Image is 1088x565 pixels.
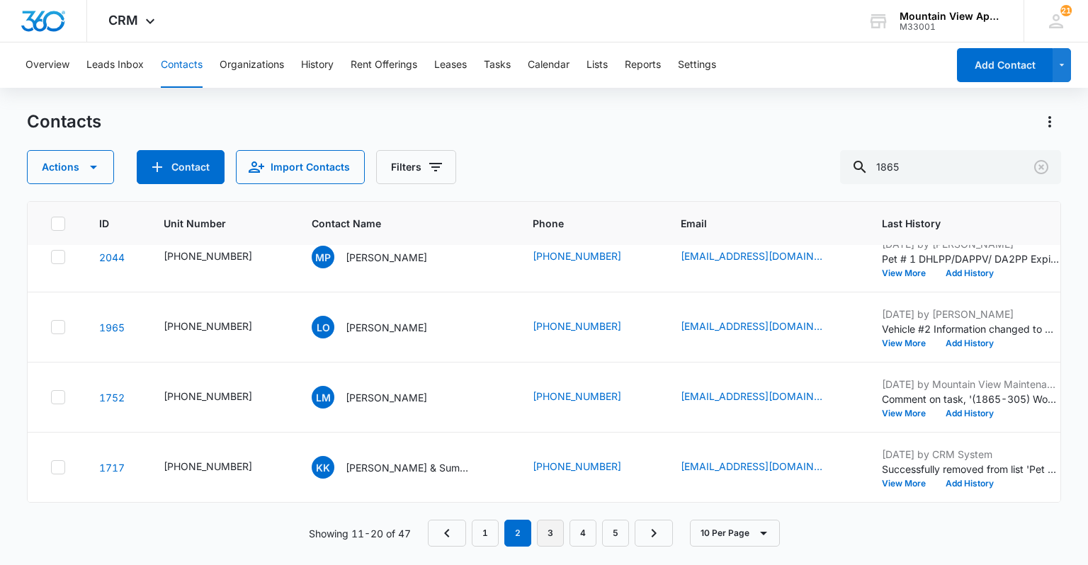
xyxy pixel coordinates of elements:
[936,339,1004,348] button: Add History
[1030,156,1053,178] button: Clear
[681,319,848,336] div: Email - lemoz2022@gmail.com - Select to Edit Field
[161,42,203,88] button: Contacts
[99,216,109,231] span: ID
[635,520,673,547] a: Next Page
[957,48,1053,82] button: Add Contact
[900,11,1003,22] div: account name
[681,389,822,404] a: [EMAIL_ADDRESS][DOMAIN_NAME]
[681,216,827,231] span: Email
[99,392,125,404] a: Navigate to contact details page for Lori Martinez
[882,216,1038,231] span: Last History
[504,520,531,547] em: 2
[681,389,848,406] div: Email - llmartinez73@gmail.com - Select to Edit Field
[533,319,647,336] div: Phone - 9706941026 - Select to Edit Field
[346,320,427,335] p: [PERSON_NAME]
[882,321,1059,336] p: Vehicle #2 Information changed to Sabur Ascent, 2020, Slate Gray (Temp Tag).
[312,216,478,231] span: Contact Name
[99,251,125,263] a: Navigate to contact details page for Michael Perez
[164,459,278,476] div: Unit Number - 545-1865-302 - Select to Edit Field
[137,150,225,184] button: Add Contact
[164,216,278,231] span: Unit Number
[681,319,822,333] a: [EMAIL_ADDRESS][DOMAIN_NAME]
[533,459,647,476] div: Phone - 970-699-8309 - Select to Edit Field
[936,479,1004,488] button: Add History
[25,42,69,88] button: Overview
[164,319,278,336] div: Unit Number - 545-1865-201 - Select to Edit Field
[346,390,427,405] p: [PERSON_NAME]
[484,42,511,88] button: Tasks
[533,249,647,266] div: Phone - 9706828662 - Select to Edit Field
[312,246,453,268] div: Contact Name - Michael Perez - Select to Edit Field
[936,409,1004,418] button: Add History
[236,150,365,184] button: Import Contacts
[99,321,125,333] a: Navigate to contact details page for Laura Olaniyi
[428,520,673,547] nav: Pagination
[164,249,278,266] div: Unit Number - 545-1865-203 - Select to Edit Field
[376,150,456,184] button: Filters
[882,409,936,418] button: View More
[220,42,284,88] button: Organizations
[533,389,647,406] div: Phone - 7202331395 - Select to Edit Field
[882,392,1059,406] p: Comment on task, '(1865-305) Work Order ' "dryer working fine i don't know what she wants "
[472,520,499,547] a: Page 1
[537,520,564,547] a: Page 3
[882,479,936,488] button: View More
[900,22,1003,32] div: account id
[533,459,621,474] a: [PHONE_NUMBER]
[681,459,822,474] a: [EMAIL_ADDRESS][DOMAIN_NAME]
[312,386,453,409] div: Contact Name - Lori Martinez - Select to Edit Field
[27,111,101,132] h1: Contacts
[312,246,334,268] span: MP
[428,520,466,547] a: Previous Page
[312,456,499,479] div: Contact Name - Kaden Kloppe & Summer Steele - Select to Edit Field
[882,251,1059,266] p: Pet # 1 DHLPP/DAPPV/ DA2PP Expiration Date changed to [DATE].
[882,377,1059,392] p: [DATE] by Mountain View Maintenance
[681,459,848,476] div: Email - kadenkloppe@icloud.com - Select to Edit Field
[27,150,114,184] button: Actions
[164,389,252,404] div: [PHONE_NUMBER]
[312,316,453,338] div: Contact Name - Laura Olaniyi - Select to Edit Field
[882,307,1059,321] p: [DATE] by [PERSON_NAME]
[882,269,936,278] button: View More
[1038,110,1061,133] button: Actions
[309,526,411,541] p: Showing 11-20 of 47
[533,249,621,263] a: [PHONE_NUMBER]
[569,520,596,547] a: Page 4
[164,459,252,474] div: [PHONE_NUMBER]
[586,42,608,88] button: Lists
[882,447,1059,462] p: [DATE] by CRM System
[164,249,252,263] div: [PHONE_NUMBER]
[625,42,661,88] button: Reports
[533,216,626,231] span: Phone
[936,269,1004,278] button: Add History
[86,42,144,88] button: Leads Inbox
[882,339,936,348] button: View More
[346,460,473,475] p: [PERSON_NAME] & Summer [PERSON_NAME]
[1060,5,1072,16] div: notifications count
[533,319,621,333] a: [PHONE_NUMBER]
[690,520,780,547] button: 10 Per Page
[312,456,334,479] span: KK
[312,386,334,409] span: LM
[678,42,716,88] button: Settings
[434,42,467,88] button: Leases
[1060,5,1072,16] span: 21
[346,250,427,265] p: [PERSON_NAME]
[164,389,278,406] div: Unit Number - 545-1865-305 - Select to Edit Field
[164,319,252,333] div: [PHONE_NUMBER]
[351,42,417,88] button: Rent Offerings
[681,249,822,263] a: [EMAIL_ADDRESS][DOMAIN_NAME]
[312,316,334,338] span: LO
[840,150,1061,184] input: Search Contacts
[301,42,334,88] button: History
[528,42,569,88] button: Calendar
[602,520,629,547] a: Page 5
[882,462,1059,476] p: Successfully removed from list 'Pet #2 Feline Distemper/FVRCP Expired'.
[681,249,848,266] div: Email - mdcp1998@gmail.com - Select to Edit Field
[108,13,138,28] span: CRM
[99,462,125,474] a: Navigate to contact details page for Kaden Kloppe & Summer Steele
[533,389,621,404] a: [PHONE_NUMBER]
